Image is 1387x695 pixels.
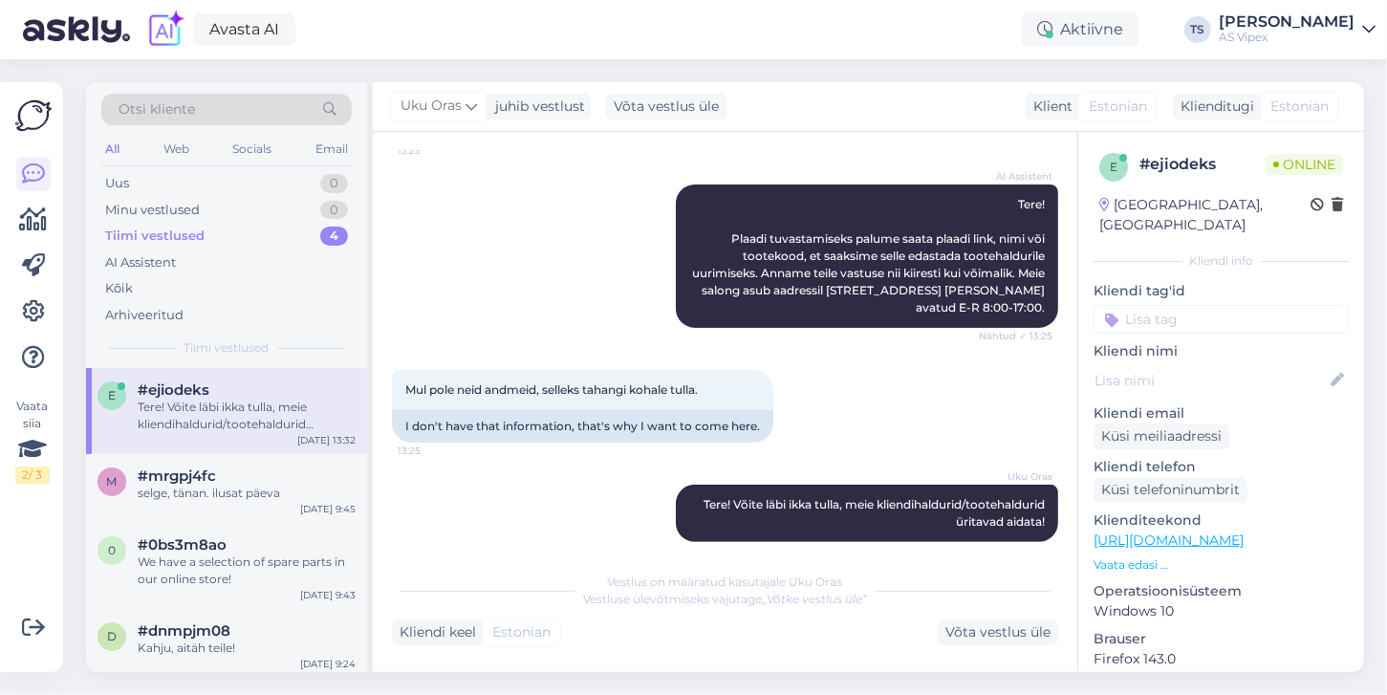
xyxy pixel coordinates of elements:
[488,97,585,117] div: juhib vestlust
[1094,649,1349,669] p: Firefox 143.0
[320,227,348,246] div: 4
[1094,370,1327,391] input: Lisa nimi
[392,622,476,642] div: Kliendi keel
[105,201,200,220] div: Minu vestlused
[138,399,356,433] div: Tere! Võite läbi ikka tulla, meie kliendihaldurid/tootehaldurid üritavad aidata!
[107,629,117,643] span: d
[105,253,176,272] div: AI Assistent
[608,575,843,589] span: Vestlus on määratud kasutajale Uku Oras
[300,657,356,671] div: [DATE] 9:24
[105,174,129,193] div: Uus
[1270,97,1329,117] span: Estonian
[1094,556,1349,574] p: Vaata edasi ...
[145,10,185,50] img: explore-ai
[1094,457,1349,477] p: Kliendi telefon
[119,99,195,119] span: Otsi kliente
[105,227,205,246] div: Tiimi vestlused
[1219,30,1354,45] div: AS Vipex
[692,197,1048,315] span: Tere! Plaadi tuvastamiseks palume saata plaadi link, nimi või tootekood, et saaksime selle edasta...
[138,554,356,588] div: We have a selection of spare parts in our online store!
[1094,281,1349,301] p: Kliendi tag'id
[1094,581,1349,601] p: Operatsioonisüsteem
[297,433,356,447] div: [DATE] 13:32
[405,382,698,397] span: Mul pole neid andmeid, selleks tahangi kohale tulla.
[160,137,193,162] div: Web
[1219,14,1354,30] div: [PERSON_NAME]
[938,619,1058,645] div: Võta vestlus üle
[108,543,116,557] span: 0
[101,137,123,162] div: All
[1219,14,1376,45] a: [PERSON_NAME]AS Vipex
[1266,154,1343,175] span: Online
[1139,153,1266,176] div: # ejiodeks
[108,388,116,402] span: e
[1094,305,1349,334] input: Lisa tag
[1094,510,1349,531] p: Klienditeekond
[1094,601,1349,621] p: Windows 10
[138,640,356,657] div: Kahju, aitäh teile!
[312,137,352,162] div: Email
[300,502,356,516] div: [DATE] 9:45
[1173,97,1254,117] div: Klienditugi
[1094,403,1349,424] p: Kliendi email
[606,94,726,119] div: Võta vestlus üle
[193,13,295,46] a: Avasta AI
[300,588,356,602] div: [DATE] 9:43
[398,143,469,158] span: 13:25
[1026,97,1073,117] div: Klient
[1099,195,1311,235] div: [GEOGRAPHIC_DATA], [GEOGRAPHIC_DATA]
[1022,12,1138,47] div: Aktiivne
[15,398,50,484] div: Vaata siia
[184,339,270,357] span: Tiimi vestlused
[138,485,356,502] div: selge, tänan. ilusat päeva
[981,169,1052,184] span: AI Assistent
[138,381,209,399] span: #ejiodeks
[762,592,867,606] i: „Võtke vestlus üle”
[1094,629,1349,649] p: Brauser
[15,467,50,484] div: 2 / 3
[979,329,1052,343] span: Nähtud ✓ 13:25
[981,469,1052,484] span: Uku Oras
[1094,477,1247,503] div: Küsi telefoninumbrit
[138,467,216,485] span: #mrgpj4fc
[138,536,227,554] span: #0bs3m8ao
[1110,160,1117,174] span: e
[401,96,462,117] span: Uku Oras
[1094,424,1229,449] div: Küsi meiliaadressi
[981,543,1052,557] span: 13:32
[704,497,1048,529] span: Tere! Võite läbi ikka tulla, meie kliendihaldurid/tootehaldurid üritavad aidata!
[105,306,184,325] div: Arhiveeritud
[105,279,133,298] div: Kõik
[1094,252,1349,270] div: Kliendi info
[1089,97,1147,117] span: Estonian
[1094,532,1244,549] a: [URL][DOMAIN_NAME]
[320,201,348,220] div: 0
[1184,16,1211,43] div: TS
[492,622,551,642] span: Estonian
[392,410,773,443] div: I don't have that information, that's why I want to come here.
[583,592,867,606] span: Vestluse ülevõtmiseks vajutage
[1094,341,1349,361] p: Kliendi nimi
[320,174,348,193] div: 0
[228,137,275,162] div: Socials
[398,444,469,458] span: 13:25
[15,98,52,134] img: Askly Logo
[107,474,118,489] span: m
[138,622,230,640] span: #dnmpjm08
